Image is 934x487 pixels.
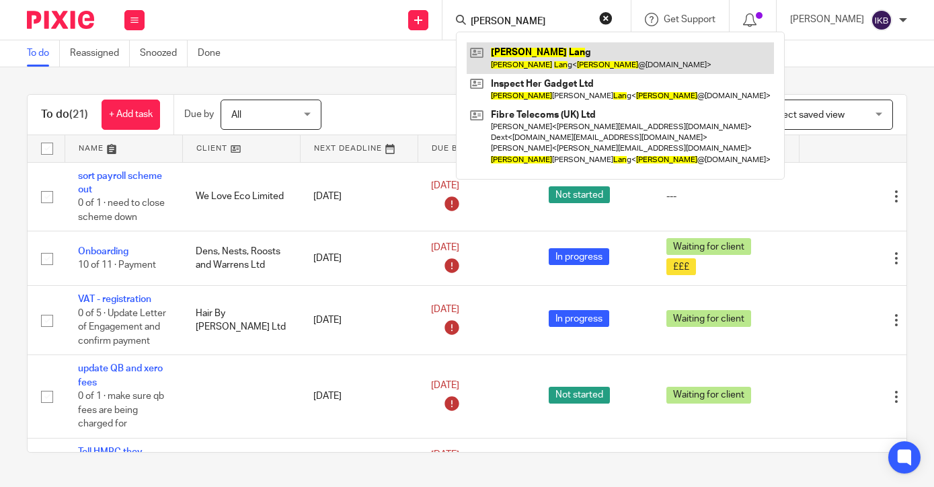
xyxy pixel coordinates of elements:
td: We Love Eco Limited [182,162,300,231]
span: Not started [549,387,610,404]
a: Onboarding [78,247,128,256]
span: In progress [549,248,609,265]
p: Due by [184,108,214,121]
span: 0 of 5 · Update Letter of Engagement and confirm payment [78,309,166,346]
h1: To do [41,108,88,122]
a: Tell HMRC they dormant [78,447,143,470]
span: Waiting for client [666,238,751,255]
div: --- [666,190,785,203]
span: 0 of 1 · make sure qb fees are being charged for [78,391,164,428]
input: Search [469,16,590,28]
a: VAT - registration [78,295,151,304]
span: [DATE] [431,381,459,390]
span: 10 of 11 · Payment [78,260,156,270]
a: To do [27,40,60,67]
span: Waiting for client [666,310,751,327]
span: Select saved view [769,110,845,120]
a: Reassigned [70,40,130,67]
span: [DATE] [431,450,459,459]
span: In progress [549,310,609,327]
span: [DATE] [431,181,459,190]
td: [DATE] [300,355,418,438]
span: [DATE] [431,243,459,252]
span: Get Support [664,15,715,24]
td: [DATE] [300,286,418,355]
a: sort payroll scheme out [78,172,162,194]
td: Dens, Nests, Roosts and Warrens Ltd [182,231,300,286]
img: svg%3E [871,9,892,31]
span: (21) [69,109,88,120]
span: Not started [549,186,610,203]
span: Waiting for client [666,387,751,404]
a: update QB and xero fees [78,364,163,387]
a: Done [198,40,231,67]
span: 0 of 1 · need to close scheme down [78,198,165,222]
img: Pixie [27,11,94,29]
td: Hair By [PERSON_NAME] Ltd [182,286,300,355]
span: All [231,110,241,120]
td: [DATE] [300,162,418,231]
a: Snoozed [140,40,188,67]
a: + Add task [102,100,160,130]
span: £££ [666,258,696,275]
button: Clear [599,11,613,25]
span: [DATE] [431,305,459,314]
p: [PERSON_NAME] [790,13,864,26]
td: [DATE] [300,231,418,286]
